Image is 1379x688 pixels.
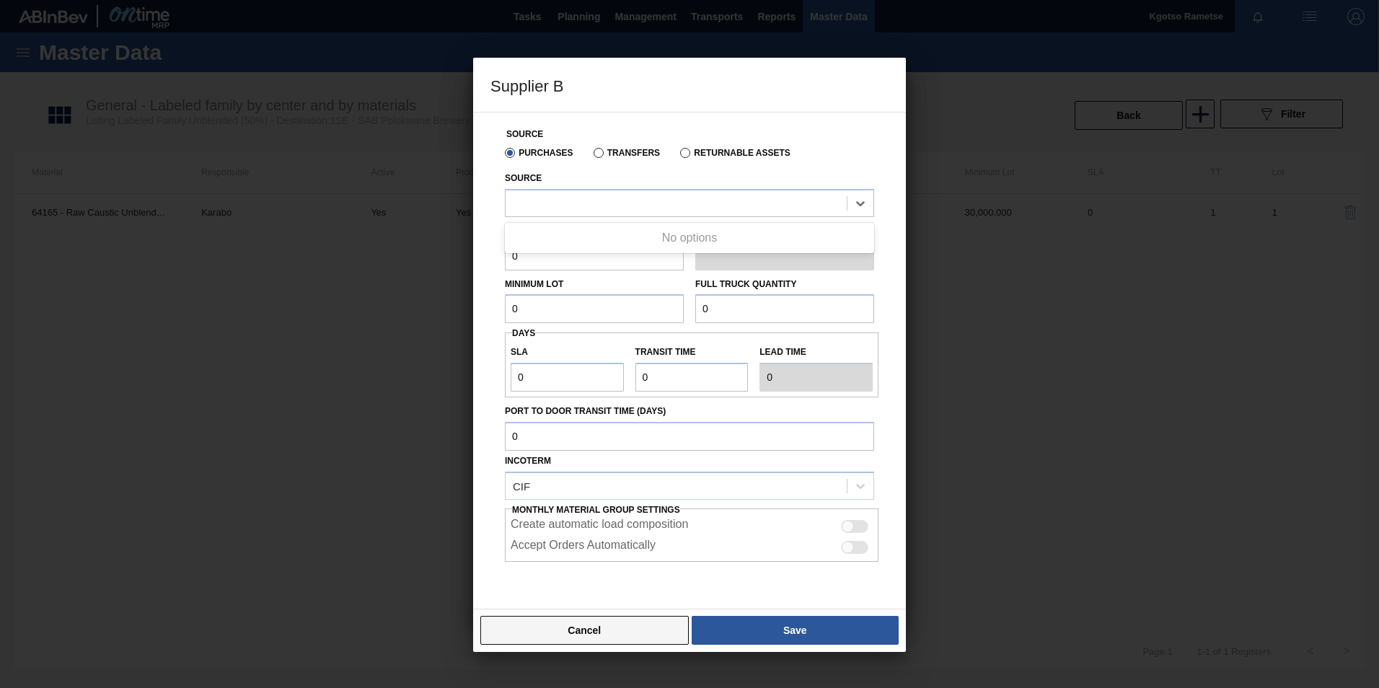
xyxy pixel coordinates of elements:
button: Cancel [480,616,689,645]
span: Days [512,328,535,338]
label: Rounding Unit [695,221,874,242]
label: Source [506,129,543,139]
div: This setting enables the automatic creation of load composition on the supplier side if the order... [505,514,878,535]
label: Incoterm [505,456,551,466]
label: Port to Door Transit Time (days) [505,401,874,422]
div: No options [505,226,874,250]
div: CIF [513,480,530,492]
label: Purchases [505,148,573,158]
label: Full Truck Quantity [695,279,796,289]
label: Transit time [635,342,749,363]
label: SLA [511,342,624,363]
label: Transfers [594,148,661,158]
label: Minimum Lot [505,279,563,289]
label: Accept Orders Automatically [511,539,656,556]
div: This configuration enables automatic acceptance of the order on the supplier side [505,535,878,556]
label: Source [505,173,542,183]
label: Create automatic load composition [511,518,688,535]
label: Returnable Assets [680,148,790,158]
button: Save [692,616,899,645]
span: Monthly Material Group Settings [512,505,680,515]
label: Lead time [759,342,873,363]
h3: Supplier B [473,58,906,113]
